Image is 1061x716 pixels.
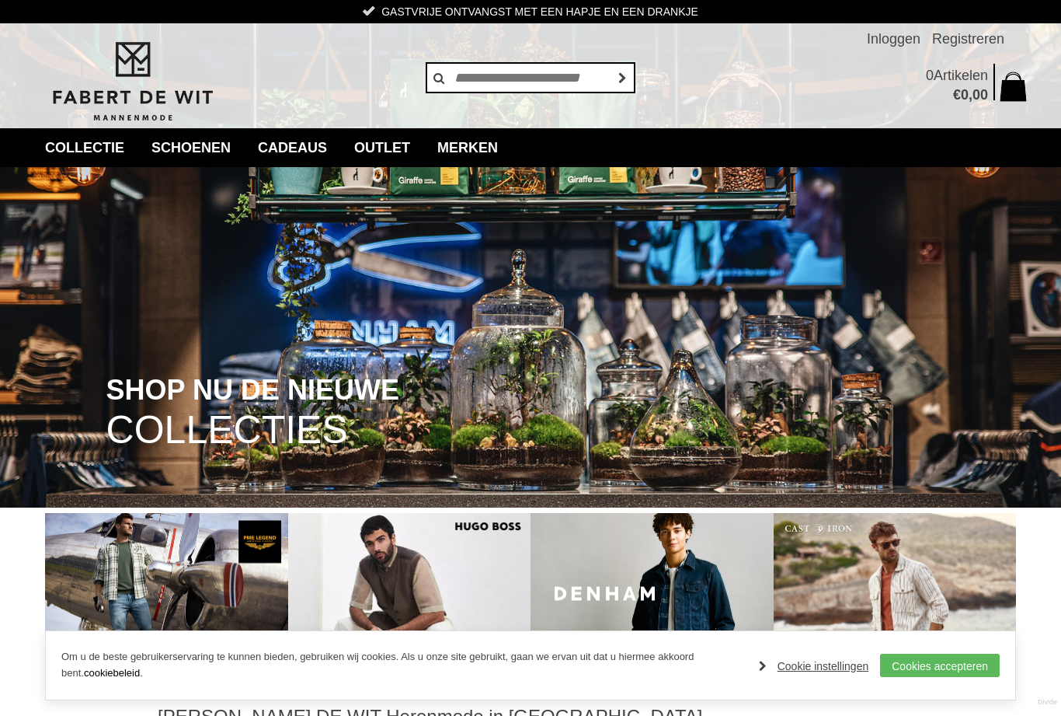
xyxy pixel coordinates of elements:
span: 0 [926,68,934,83]
img: Hugo Boss [288,513,531,675]
a: Cookies accepteren [880,654,1000,677]
a: Divide [1038,693,1057,712]
span: SHOP NU DE NIEUWE [106,375,399,405]
a: Merken [426,128,510,167]
img: Denham [530,513,774,675]
span: 00 [972,87,988,103]
a: Outlet [343,128,422,167]
a: Cookie instellingen [759,655,869,678]
span: Artikelen [934,68,988,83]
img: Cast Iron [774,513,1017,675]
span: 0 [961,87,969,103]
p: Om u de beste gebruikerservaring te kunnen bieden, gebruiken wij cookies. Als u onze site gebruik... [61,649,743,682]
span: COLLECTIES [106,410,348,450]
img: Fabert de Wit [45,40,220,124]
span: , [969,87,972,103]
a: Registreren [932,23,1004,54]
img: PME [45,513,288,675]
a: Inloggen [867,23,920,54]
span: € [953,87,961,103]
a: cookiebeleid [84,667,140,679]
a: Schoenen [140,128,242,167]
a: collectie [33,128,136,167]
a: Cadeaus [246,128,339,167]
